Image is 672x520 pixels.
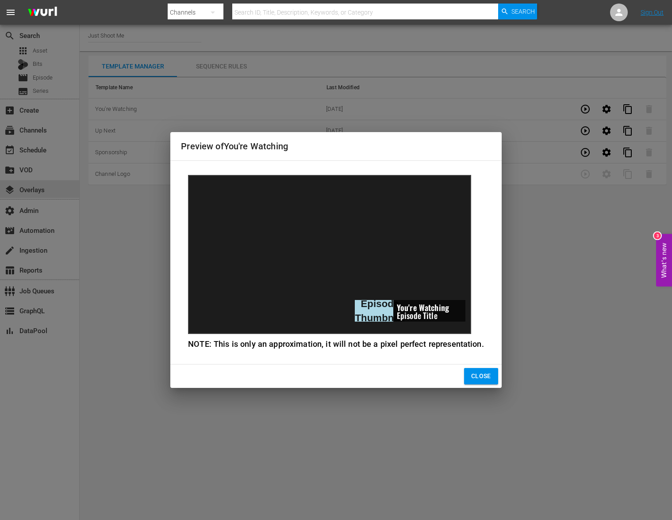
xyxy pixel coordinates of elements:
span: Search [511,4,535,19]
img: ans4CAIJ8jUAAAAAAAAAAAAAAAAAAAAAAAAgQb4GAAAAAAAAAAAAAAAAAAAAAAAAJMjXAAAAAAAAAAAAAAAAAAAAAAAAgAT5G... [21,2,64,23]
span: Episode Title [397,310,438,321]
button: Open Feedback Widget [656,234,672,286]
div: NOTE: This is only an approximation, it will not be a pixel perfect representation. [188,338,484,350]
button: Close [464,368,498,384]
span: You're Watching [397,302,449,313]
a: Sign Out [641,9,664,16]
span: Close [471,371,491,382]
div: Episode Thumbnail [355,300,393,322]
div: 3 [654,232,661,239]
span: menu [5,7,16,18]
h2: Preview of You're Watching [181,139,491,153]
